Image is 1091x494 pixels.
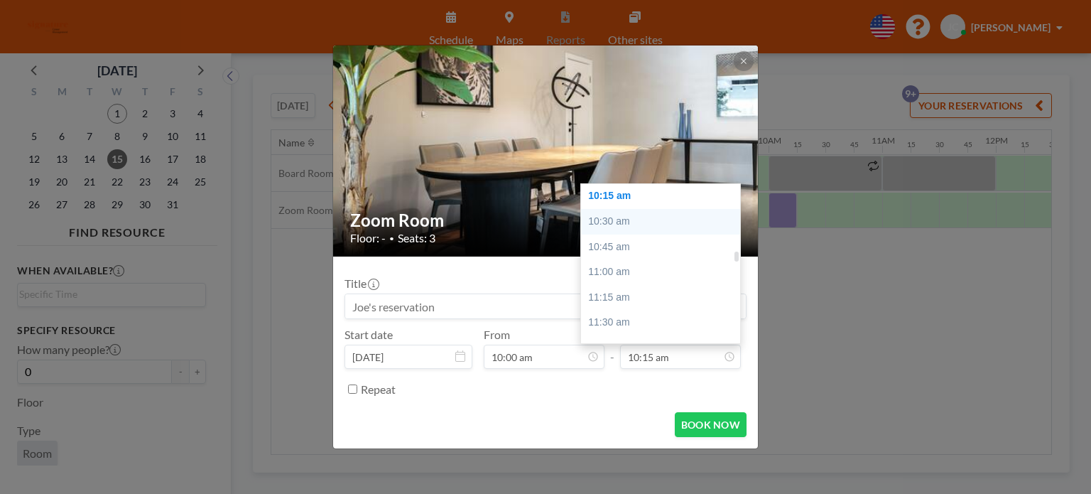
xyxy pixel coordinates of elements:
[350,231,386,245] span: Floor: -
[345,294,746,318] input: Joe's reservation
[581,310,747,335] div: 11:30 am
[581,235,747,260] div: 10:45 am
[398,231,435,245] span: Seats: 3
[344,328,393,342] label: Start date
[581,183,747,209] div: 10:15 am
[389,233,394,244] span: •
[581,285,747,311] div: 11:15 am
[581,209,747,235] div: 10:30 am
[581,335,747,361] div: 11:45 am
[344,276,378,291] label: Title
[484,328,510,342] label: From
[675,412,747,437] button: BOOK NOW
[581,259,747,285] div: 11:00 am
[610,333,614,364] span: -
[333,9,759,294] img: 537.jpg
[350,210,742,231] h2: Zoom Room
[361,382,396,397] label: Repeat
